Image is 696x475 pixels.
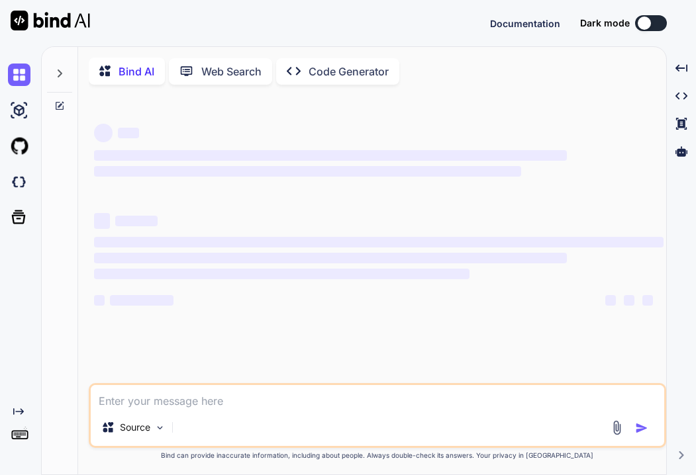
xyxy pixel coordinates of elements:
[94,237,664,247] span: ‌
[89,451,666,460] p: Bind can provide inaccurate information, including about people. Always double-check its answers....
[642,295,653,306] span: ‌
[120,421,150,434] p: Source
[605,295,616,306] span: ‌
[94,150,567,161] span: ‌
[624,295,634,306] span: ‌
[8,135,30,157] img: githubLight
[635,421,648,435] img: icon
[94,124,113,142] span: ‌
[118,128,139,138] span: ‌
[490,17,560,30] button: Documentation
[115,216,158,226] span: ‌
[8,99,30,122] img: ai-studio
[94,213,110,229] span: ‌
[490,18,560,29] span: Documentation
[110,295,174,306] span: ‌
[8,64,30,86] img: chat
[154,422,166,433] img: Pick Models
[309,64,389,79] p: Code Generator
[8,171,30,193] img: darkCloudIdeIcon
[201,64,262,79] p: Web Search
[609,420,624,435] img: attachment
[94,295,105,306] span: ‌
[119,64,154,79] p: Bind AI
[94,253,567,263] span: ‌
[94,269,470,279] span: ‌
[11,11,90,30] img: Bind AI
[94,166,521,177] span: ‌
[580,17,630,30] span: Dark mode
